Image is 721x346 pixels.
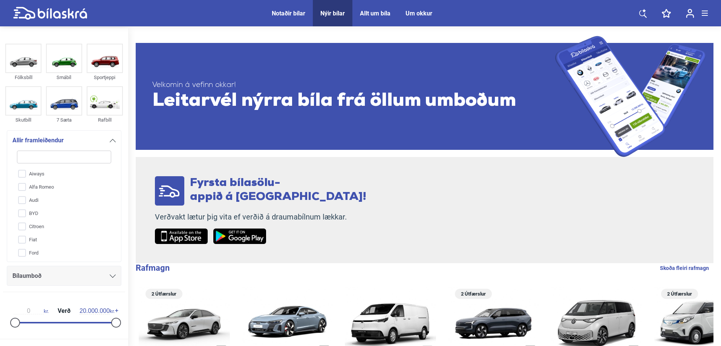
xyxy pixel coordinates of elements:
[149,289,179,299] span: 2 Útfærslur
[686,9,694,18] img: user-login.svg
[190,177,366,203] span: Fyrsta bílasölu- appið á [GEOGRAPHIC_DATA]!
[136,36,713,157] a: Velkomin á vefinn okkar!Leitarvél nýrra bíla frá öllum umboðum
[272,10,305,17] a: Notaðir bílar
[406,10,432,17] a: Um okkur
[136,263,170,273] b: Rafmagn
[360,10,390,17] a: Allt um bíla
[5,116,41,124] div: Skutbíll
[152,81,555,90] span: Velkomin á vefinn okkar!
[87,73,123,82] div: Sportjeppi
[320,10,345,17] a: Nýir bílar
[155,212,366,222] p: Verðvakt lætur þig vita ef verðið á draumabílnum lækkar.
[12,271,41,281] span: Bílaumboð
[152,90,555,113] span: Leitarvél nýrra bíla frá öllum umboðum
[665,289,694,299] span: 2 Útfærslur
[46,73,82,82] div: Smábíl
[5,73,41,82] div: Fólksbíll
[14,308,49,314] span: kr.
[459,289,488,299] span: 2 Útfærslur
[56,308,72,314] span: Verð
[80,308,115,314] span: kr.
[12,135,64,146] span: Allir framleiðendur
[46,116,82,124] div: 7 Sæta
[660,263,709,273] a: Skoða fleiri rafmagn
[87,116,123,124] div: Rafbíll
